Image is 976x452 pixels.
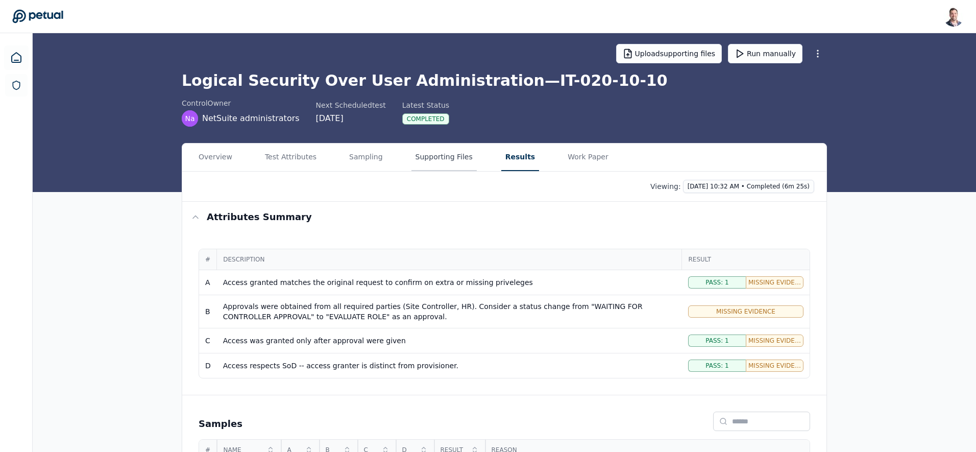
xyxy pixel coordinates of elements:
[650,181,681,192] p: Viewing:
[705,362,728,370] span: Pass: 1
[748,337,801,345] span: Missing Evidence: 1
[207,210,312,224] h3: Attributes summary
[199,295,217,328] td: B
[223,277,676,288] div: Access granted matches the original request to confirm on extra or missing priveleges
[261,144,321,171] button: Test Attributes
[748,362,801,370] span: Missing Evidence: 1
[316,100,386,110] div: Next Scheduled test
[616,44,722,63] button: Uploadsupporting files
[194,144,236,171] button: Overview
[705,337,728,345] span: Pass: 1
[345,144,387,171] button: Sampling
[12,9,63,23] a: Go to Dashboard
[199,328,217,353] td: C
[411,144,477,171] button: Supporting Files
[728,44,802,63] button: Run manually
[199,270,217,295] td: A
[564,144,613,171] button: Work Paper
[688,255,803,264] span: Result
[223,255,675,264] span: Description
[501,144,539,171] button: Results
[199,353,217,378] td: D
[716,307,775,316] span: Missing Evidence
[223,301,676,322] div: Approvals were obtained from all required parties (Site Controller, HR). Consider a status change...
[182,72,827,90] h1: Logical Security Over User Administration — IT-020-10-10
[182,202,826,232] button: Attributes summary
[402,113,449,125] div: Completed
[943,6,964,27] img: Snir Kodesh
[4,45,29,70] a: Dashboard
[205,255,210,264] span: #
[182,98,300,108] div: control Owner
[185,113,194,124] span: Na
[223,361,676,371] div: Access respects SoD -- access granter is distinct from provisioner.
[316,112,386,125] div: [DATE]
[223,336,676,346] div: Access was granted only after approval were given
[705,278,728,287] span: Pass: 1
[748,278,801,287] span: Missing Evidence: 1
[809,44,827,63] button: More Options
[402,100,449,110] div: Latest Status
[683,180,814,193] button: [DATE] 10:32 AM • Completed (6m 25s)
[199,417,242,431] h2: Samples
[202,112,300,125] span: NetSuite administrators
[5,74,28,97] a: SOC 1 Reports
